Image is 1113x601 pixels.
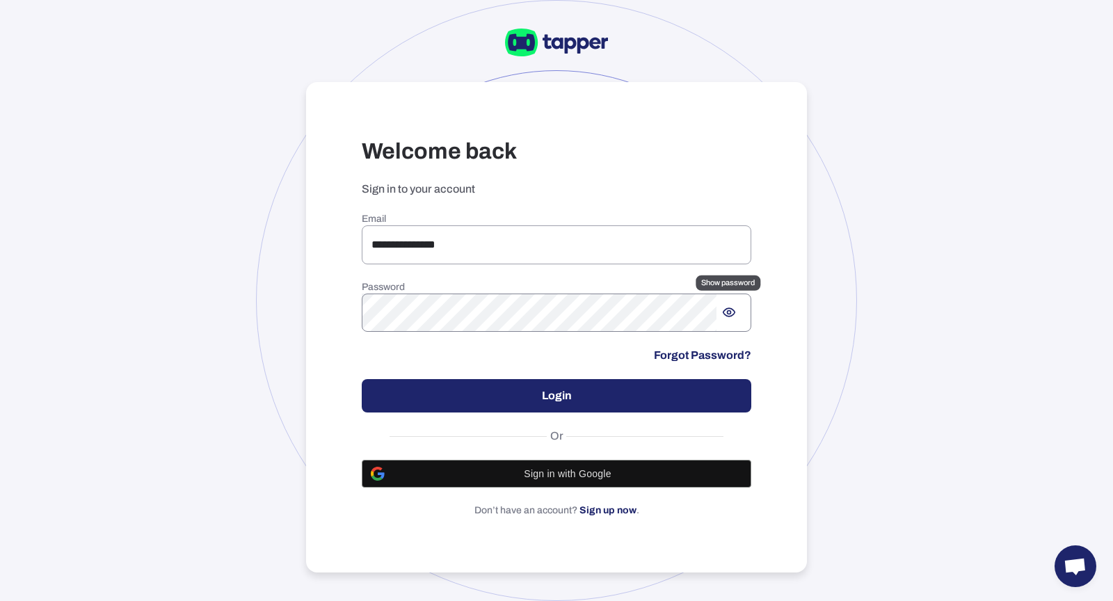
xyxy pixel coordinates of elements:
div: Show password [696,275,760,291]
h6: Email [362,213,751,225]
div: Open chat [1055,545,1096,587]
span: Sign in with Google [393,468,742,479]
p: Don’t have an account? . [362,504,751,517]
a: Sign up now [579,505,636,515]
button: Login [362,379,751,412]
button: Show password [716,300,742,325]
h6: Password [362,281,751,294]
h3: Welcome back [362,138,751,166]
p: Sign in to your account [362,182,751,196]
span: Or [547,429,567,443]
a: Forgot Password? [654,348,751,362]
button: Sign in with Google [362,460,751,488]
